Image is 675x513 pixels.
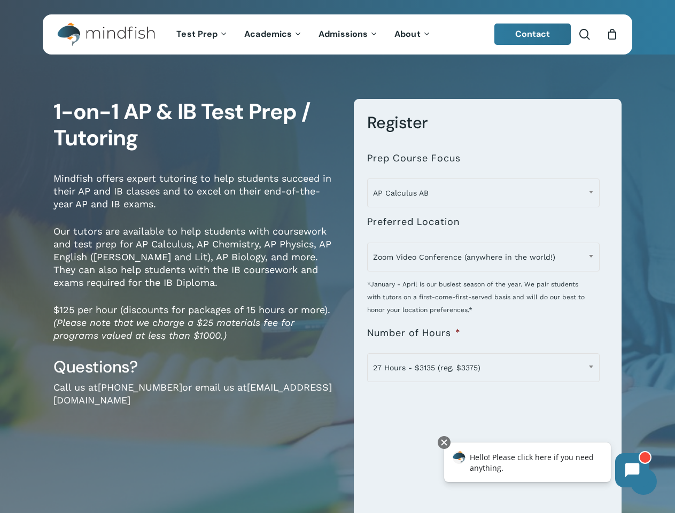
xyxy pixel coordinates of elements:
[515,28,550,40] span: Contact
[367,152,461,165] label: Prep Course Focus
[494,24,571,45] a: Contact
[367,216,460,228] label: Preferred Location
[367,178,600,207] span: AP Calculus AB
[168,14,439,55] nav: Main Menu
[367,327,461,339] label: Number of Hours
[367,112,608,133] h3: Register
[367,353,600,382] span: 27 Hours - $3135 (reg. $3375)
[236,30,311,39] a: Academics
[244,28,292,40] span: Academics
[367,243,600,271] span: Zoom Video Conference (anywhere in the world!)
[368,182,599,204] span: AP Calculus AB
[53,304,338,356] p: $125 per hour (discounts for packages of 15 hours or more).
[386,30,439,39] a: About
[433,434,660,498] iframe: Chatbot
[53,356,338,377] h3: Questions?
[368,246,599,268] span: Zoom Video Conference (anywhere in the world!)
[53,225,338,304] p: Our tutors are available to help students with coursework and test prep for AP Calculus, AP Chemi...
[53,317,294,341] em: (Please note that we charge a $25 materials fee for programs valued at less than $1000.)
[53,99,338,152] h1: 1-on-1 AP & IB Test Prep / Tutoring
[168,30,236,39] a: Test Prep
[368,356,599,379] span: 27 Hours - $3135 (reg. $3375)
[606,28,618,40] a: Cart
[43,14,632,55] header: Main Menu
[98,382,182,393] a: [PHONE_NUMBER]
[319,28,368,40] span: Admissions
[367,269,600,316] div: *January - April is our busiest season of the year. We pair students with tutors on a first-come-...
[311,30,386,39] a: Admissions
[394,28,421,40] span: About
[53,172,338,225] p: Mindfish offers expert tutoring to help students succeed in their AP and IB classes and to excel ...
[176,28,218,40] span: Test Prep
[53,381,338,421] p: Call us at or email us at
